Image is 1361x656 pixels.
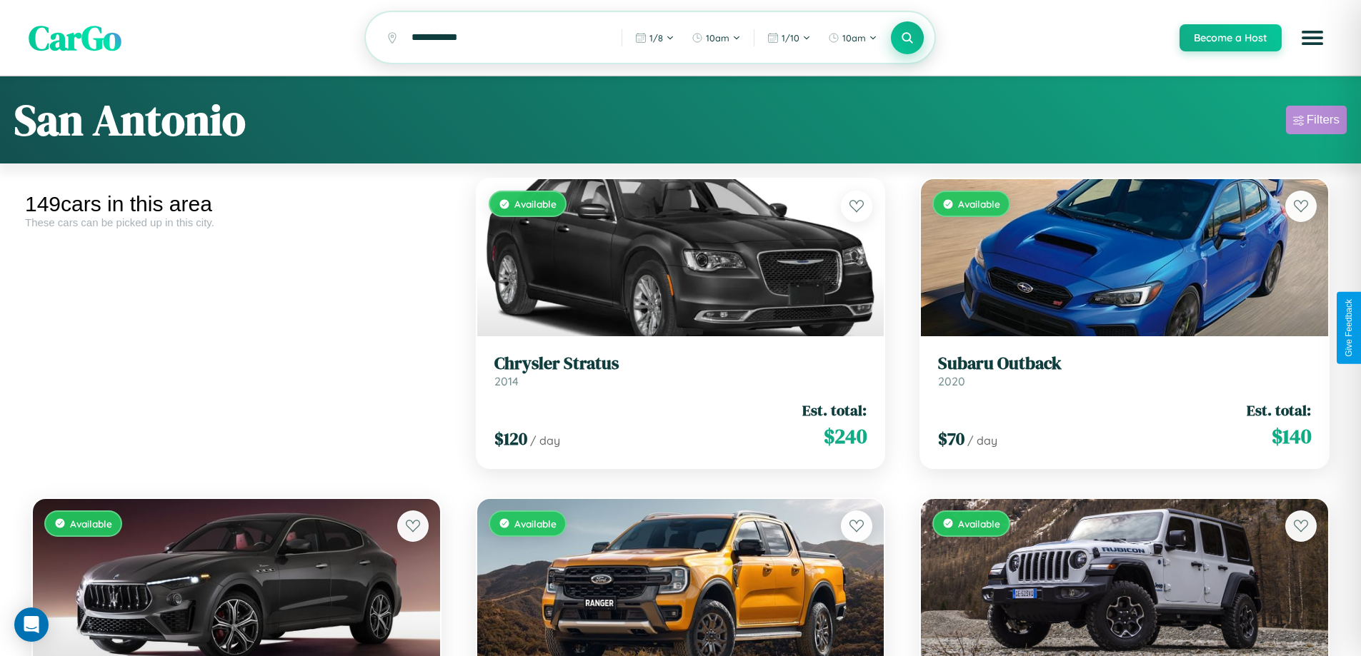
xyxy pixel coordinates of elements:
div: Open Intercom Messenger [14,607,49,642]
span: Available [70,518,112,530]
span: 10am [706,32,729,44]
a: Chrysler Stratus2014 [494,353,867,388]
span: Available [514,198,557,210]
button: 10am [821,26,884,49]
a: Subaru Outback2020 [938,353,1311,388]
span: 1 / 8 [649,32,663,44]
span: Available [514,518,557,530]
span: 1 / 10 [782,32,799,44]
div: 149 cars in this area [25,192,448,216]
span: CarGo [29,14,121,61]
h3: Chrysler Stratus [494,353,867,374]
span: $ 70 [938,427,964,450]
span: $ 240 [824,422,867,450]
button: 1/10 [760,26,818,49]
span: $ 120 [494,427,527,450]
span: $ 140 [1272,422,1311,450]
h3: Subaru Outback [938,353,1311,374]
button: 1/8 [628,26,682,49]
span: Available [958,518,1000,530]
button: Filters [1286,106,1347,134]
span: Est. total: [1247,400,1311,420]
span: Est. total: [802,400,867,420]
span: Available [958,198,1000,210]
h1: San Antonio [14,91,246,149]
button: Become a Host [1180,24,1282,51]
button: Open menu [1292,18,1332,58]
span: 2014 [494,374,519,388]
span: 2020 [938,374,965,388]
span: / day [967,433,997,448]
div: These cars can be picked up in this city. [25,216,448,228]
button: 10am [684,26,748,49]
span: / day [530,433,560,448]
div: Filters [1307,113,1340,127]
div: Give Feedback [1344,299,1354,357]
span: 10am [842,32,866,44]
